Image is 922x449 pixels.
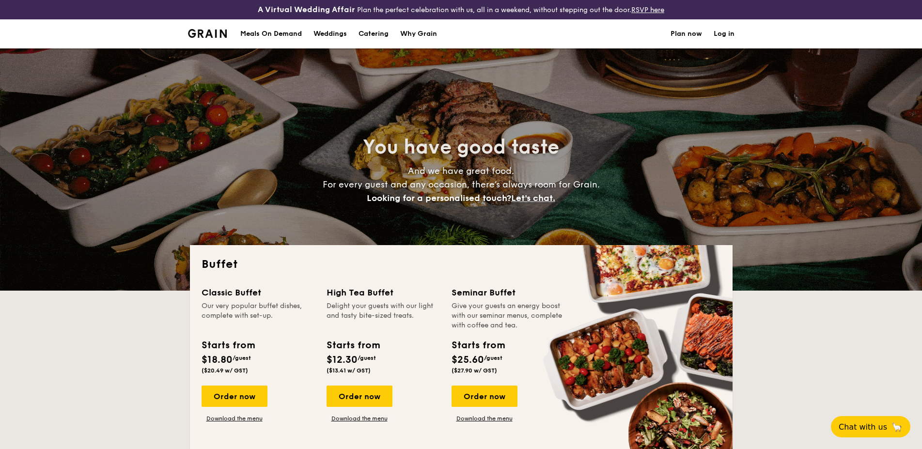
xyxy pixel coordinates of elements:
[714,19,734,48] a: Log in
[394,19,443,48] a: Why Grain
[202,286,315,299] div: Classic Buffet
[327,386,392,407] div: Order now
[323,166,600,203] span: And we have great food. For every guest and any occasion, there’s always room for Grain.
[327,415,392,422] a: Download the menu
[234,19,308,48] a: Meals On Demand
[353,19,394,48] a: Catering
[327,338,379,353] div: Starts from
[202,386,267,407] div: Order now
[631,6,664,14] a: RSVP here
[202,415,267,422] a: Download the menu
[452,386,517,407] div: Order now
[202,354,233,366] span: $18.80
[671,19,702,48] a: Plan now
[240,19,302,48] div: Meals On Demand
[202,301,315,330] div: Our very popular buffet dishes, complete with set-up.
[327,301,440,330] div: Delight your guests with our light and tasty bite-sized treats.
[233,355,251,361] span: /guest
[452,286,565,299] div: Seminar Buffet
[359,19,389,48] h1: Catering
[452,354,484,366] span: $25.60
[367,193,511,203] span: Looking for a personalised touch?
[327,367,371,374] span: ($13.41 w/ GST)
[831,416,910,437] button: Chat with us🦙
[891,421,903,433] span: 🦙
[202,338,254,353] div: Starts from
[511,193,555,203] span: Let's chat.
[452,338,504,353] div: Starts from
[452,301,565,330] div: Give your guests an energy boost with our seminar menus, complete with coffee and tea.
[839,422,887,432] span: Chat with us
[258,4,355,15] h4: A Virtual Wedding Affair
[400,19,437,48] div: Why Grain
[484,355,502,361] span: /guest
[182,4,740,15] div: Plan the perfect celebration with us, all in a weekend, without stepping out the door.
[308,19,353,48] a: Weddings
[313,19,347,48] div: Weddings
[363,136,559,159] span: You have good taste
[188,29,227,38] a: Logotype
[188,29,227,38] img: Grain
[358,355,376,361] span: /guest
[452,415,517,422] a: Download the menu
[202,367,248,374] span: ($20.49 w/ GST)
[327,286,440,299] div: High Tea Buffet
[327,354,358,366] span: $12.30
[202,257,721,272] h2: Buffet
[452,367,497,374] span: ($27.90 w/ GST)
